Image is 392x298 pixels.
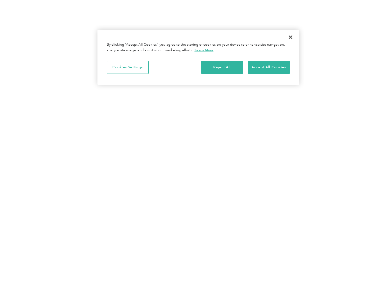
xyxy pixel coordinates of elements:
div: Privacy [97,30,299,85]
div: Cookie banner [97,30,299,85]
button: Close [284,30,297,44]
a: More information about your privacy, opens in a new tab [195,48,214,52]
button: Reject All [201,61,243,74]
button: Accept All Cookies [248,61,290,74]
div: By clicking “Accept All Cookies”, you agree to the storing of cookies on your device to enhance s... [107,42,290,53]
button: Cookies Settings [107,61,149,74]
